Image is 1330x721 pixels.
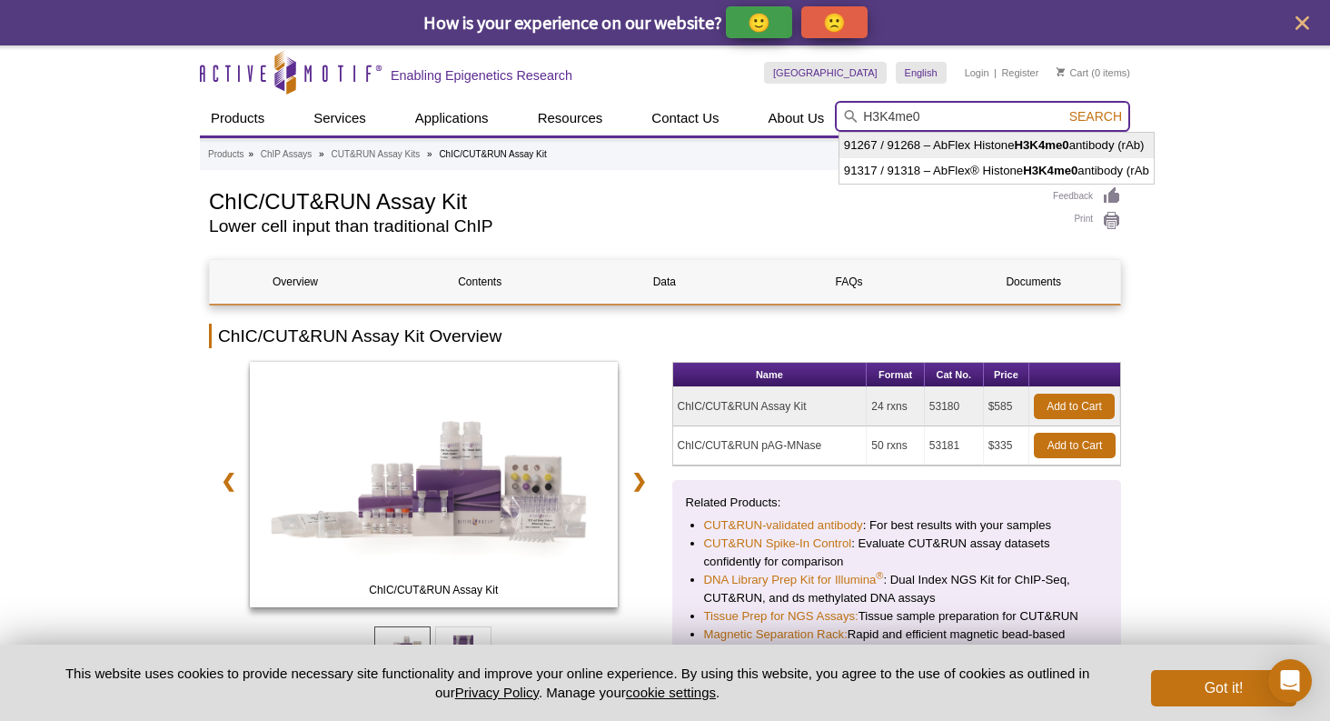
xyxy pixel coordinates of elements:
[1151,670,1296,706] button: Got it!
[965,66,989,79] a: Login
[704,571,884,589] a: DNA Library Prep Kit for Illumina®
[673,426,868,466] td: ChIC/CUT&RUN pAG-MNase
[250,362,618,607] img: ChIC/CUT&RUN Assay Kit
[704,626,848,644] a: Magnetic Separation Rack:
[867,426,924,466] td: 50 rxns
[704,571,1090,607] li: : Dual Index NGS Kit for ChIP-Seq, CUT&RUN, and ds methylated DNA assays
[984,363,1029,387] th: Price
[209,460,248,502] a: ❮
[925,363,984,387] th: Cat No.
[331,146,420,163] a: CUT&RUN Assay Kits
[686,494,1108,512] p: Related Products:
[984,426,1029,466] td: $335
[704,607,859,626] a: Tissue Prep for NGS Assays:
[439,149,546,159] li: ChIC/CUT&RUN Assay Kit
[948,260,1119,304] a: Documents
[208,146,243,163] a: Products
[867,387,924,426] td: 24 rxns
[673,363,868,387] th: Name
[704,626,1090,662] li: Rapid and efficient magnetic bead-based separation of samples
[704,607,1090,626] li: Tissue sample preparation for CUT&RUN
[423,11,722,34] span: How is your experience on our website?
[626,685,716,700] button: cookie settings
[200,101,275,135] a: Products
[896,62,947,84] a: English
[1034,433,1116,458] a: Add to Cart
[209,324,1121,348] h2: ChIC/CUT&RUN Assay Kit Overview
[261,146,313,163] a: ChIP Assays
[704,535,852,553] a: CUT&RUN Spike-In Control
[839,158,1154,184] li: 91317 / 91318 – AbFlex® Histone antibody (rAb
[1064,108,1127,125] button: Search
[1291,12,1314,35] button: close
[404,101,500,135] a: Applications
[620,460,659,502] a: ❯
[1069,109,1122,124] span: Search
[758,101,836,135] a: About Us
[209,218,1035,235] h2: Lower cell input than traditional ChIP
[1057,62,1130,84] li: (0 items)
[867,363,924,387] th: Format
[994,62,997,84] li: |
[835,101,1130,132] input: Keyword, Cat. No.
[704,535,1090,571] li: : Evaluate CUT&RUN assay datasets confidently for comparison
[34,664,1121,702] p: This website uses cookies to provide necessary site functionality and improve your online experie...
[527,101,614,135] a: Resources
[1053,186,1121,206] a: Feedback
[876,570,883,581] sup: ®
[839,133,1154,158] li: 91267 / 91268 – AbFlex Histone antibody (rAb)
[253,581,613,599] span: ChIC/CUT&RUN Assay Kit
[1023,164,1077,177] strong: H3K4me0
[210,260,381,304] a: Overview
[823,11,846,34] p: 🙁
[764,260,935,304] a: FAQs
[673,387,868,426] td: ChIC/CUT&RUN Assay Kit
[427,149,432,159] li: »
[303,101,377,135] a: Services
[1034,394,1115,419] a: Add to Cart
[748,11,770,34] p: 🙂
[984,387,1029,426] td: $585
[579,260,749,304] a: Data
[248,149,253,159] li: »
[1053,211,1121,231] a: Print
[764,62,887,84] a: [GEOGRAPHIC_DATA]
[640,101,730,135] a: Contact Us
[209,186,1035,214] h1: ChIC/CUT&RUN Assay Kit
[319,149,324,159] li: »
[1001,66,1038,79] a: Register
[455,685,539,700] a: Privacy Policy
[394,260,565,304] a: Contents
[704,516,1090,535] li: : For best results with your samples
[925,426,984,466] td: 53181
[925,387,984,426] td: 53180
[1057,66,1088,79] a: Cart
[1057,67,1065,76] img: Your Cart
[704,516,863,535] a: CUT&RUN-validated antibody
[1268,659,1312,703] div: Open Intercom Messenger
[391,67,572,84] h2: Enabling Epigenetics Research
[1015,138,1069,152] strong: H3K4me0
[250,362,618,613] a: ChIC/CUT&RUN Assay Kit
